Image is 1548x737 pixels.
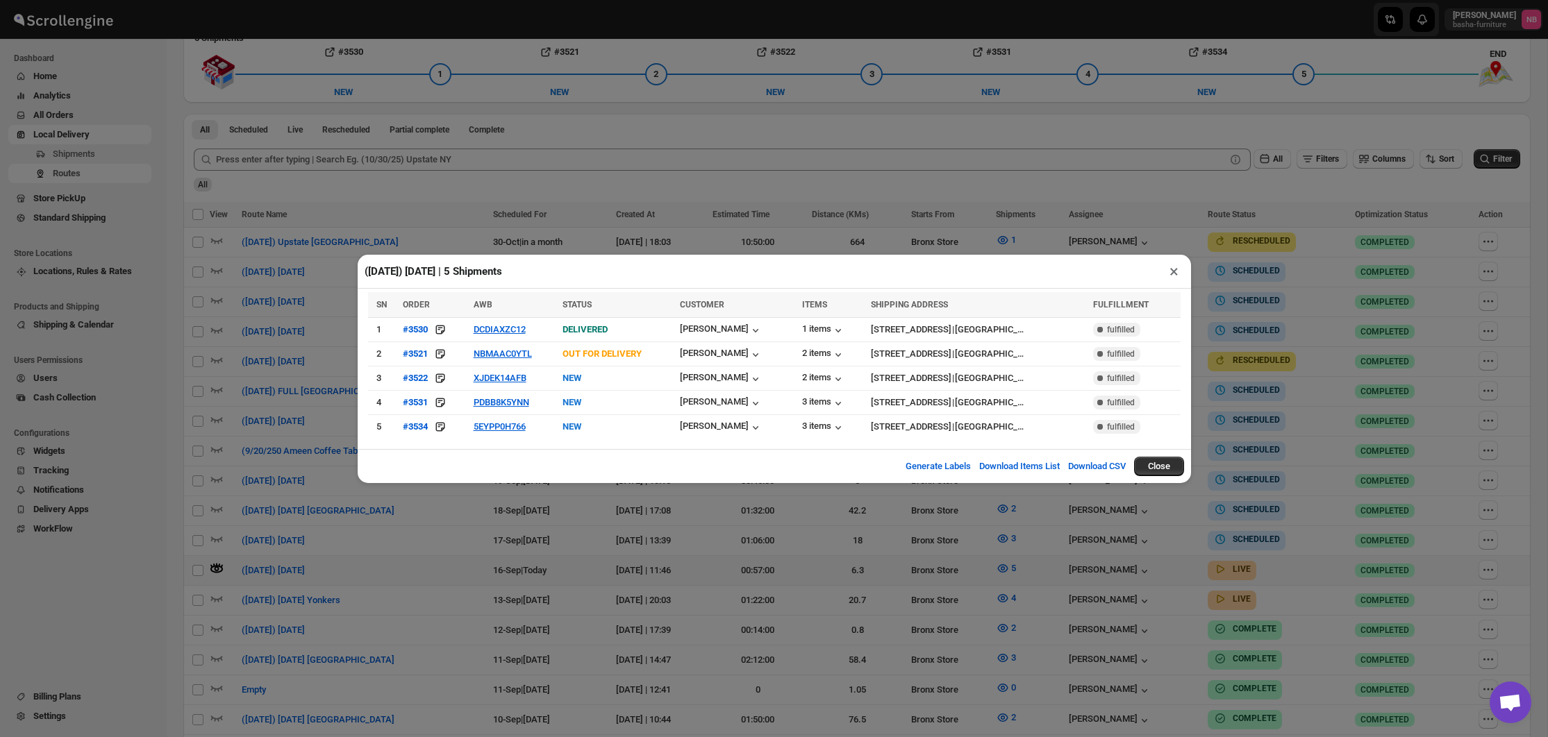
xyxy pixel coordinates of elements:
[368,390,399,414] td: 4
[871,323,951,337] div: [STREET_ADDRESS]
[403,373,428,383] div: #3522
[871,396,1085,409] div: |
[802,300,827,310] span: ITEMS
[955,323,1029,337] div: [GEOGRAPHIC_DATA]
[802,396,845,410] button: 3 items
[871,420,1085,434] div: |
[563,300,592,310] span: STATUS
[1490,681,1531,723] div: Open chat
[563,421,581,432] span: NEW
[1107,348,1135,359] span: fulfilled
[871,300,948,310] span: SHIPPING ADDRESS
[376,300,387,310] span: SN
[474,421,526,432] button: 5EYPP0H766
[802,372,845,386] button: 2 items
[563,373,581,383] span: NEW
[680,421,763,434] button: [PERSON_NAME]
[871,420,951,434] div: [STREET_ADDRESS]
[871,371,1085,385] div: |
[474,300,492,310] span: AWB
[403,348,428,359] div: #3521
[563,324,608,334] span: DELIVERED
[955,347,1029,361] div: [GEOGRAPHIC_DATA]
[680,300,724,310] span: CUSTOMER
[971,452,1068,480] button: Download Items List
[474,348,532,359] button: NBMAAC0YTL
[871,347,1085,361] div: |
[680,348,763,362] button: [PERSON_NAME]
[403,371,428,385] button: #3522
[403,421,428,432] div: #3534
[368,414,399,439] td: 5
[563,397,581,407] span: NEW
[403,396,428,409] button: #3531
[403,324,428,334] div: #3530
[955,371,1029,385] div: [GEOGRAPHIC_DATA]
[403,397,428,407] div: #3531
[563,348,642,359] span: OUT FOR DELIVERY
[802,348,845,362] button: 2 items
[474,373,526,383] button: XJDEK14AFB
[365,264,502,278] h2: ([DATE]) [DATE] | 5 Shipments
[403,323,428,337] button: #3530
[802,421,845,434] button: 3 items
[1107,373,1135,384] span: fulfilled
[1093,300,1149,310] span: FULFILLMENT
[368,366,399,390] td: 3
[802,323,845,337] button: 1 items
[1107,324,1135,335] span: fulfilled
[403,300,430,310] span: ORDER
[897,452,979,480] button: Generate Labels
[1107,397,1135,408] span: fulfilled
[368,341,399,366] td: 2
[955,420,1029,434] div: [GEOGRAPHIC_DATA]
[1164,262,1184,281] button: ×
[871,323,1085,337] div: |
[871,371,951,385] div: [STREET_ADDRESS]
[955,396,1029,409] div: [GEOGRAPHIC_DATA]
[871,396,951,409] div: [STREET_ADDRESS]
[1107,421,1135,432] span: fulfilled
[680,396,763,410] button: [PERSON_NAME]
[871,347,951,361] div: [STREET_ADDRESS]
[403,420,428,434] button: #3534
[1060,452,1134,480] button: Download CSV
[368,317,399,341] td: 1
[1134,457,1184,476] button: Close
[680,323,763,337] button: [PERSON_NAME]
[474,397,529,407] button: PDBB8K5YNN
[680,372,763,386] button: [PERSON_NAME]
[474,324,526,334] button: DCDIAXZC12
[403,347,428,361] button: #3521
